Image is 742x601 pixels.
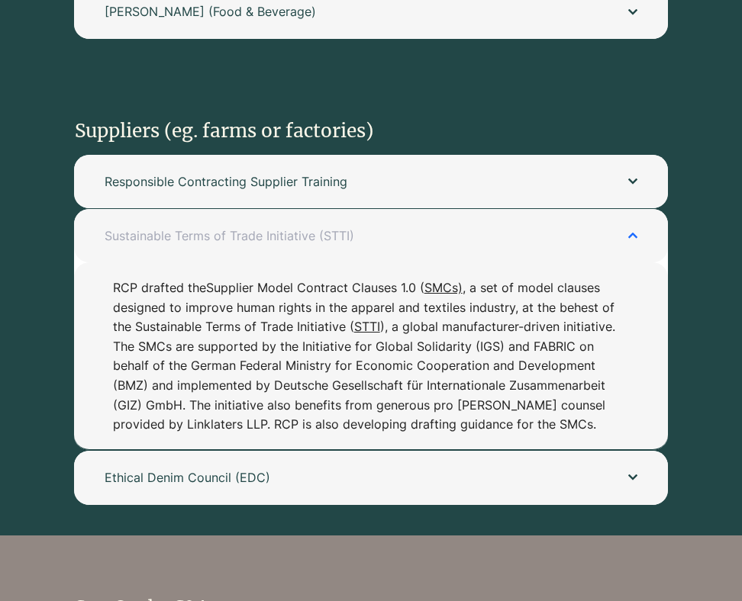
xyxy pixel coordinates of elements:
[74,155,668,208] button: Responsible Contracting Supplier Training
[354,319,380,334] a: STTI
[105,3,598,20] span: [PERSON_NAME] (Food & Beverage)
[75,118,429,144] h2: Suppliers (eg. farms or factories)
[113,278,620,435] p: RCP drafted the , a set of model clauses designed to improve human rights in the apparel and text...
[105,227,598,244] span: Sustainable Terms of Trade Initiative (STTI)
[105,173,598,190] span: Responsible Contracting Supplier Training
[424,280,463,295] a: SMCs)
[105,469,598,486] span: Ethical Denim Council (EDC)
[74,209,668,262] button: Sustainable Terms of Trade Initiative (STTI)
[74,451,668,504] button: Ethical Denim Council (EDC)
[206,280,424,295] a: Supplier Model Contract Clauses 1.0 (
